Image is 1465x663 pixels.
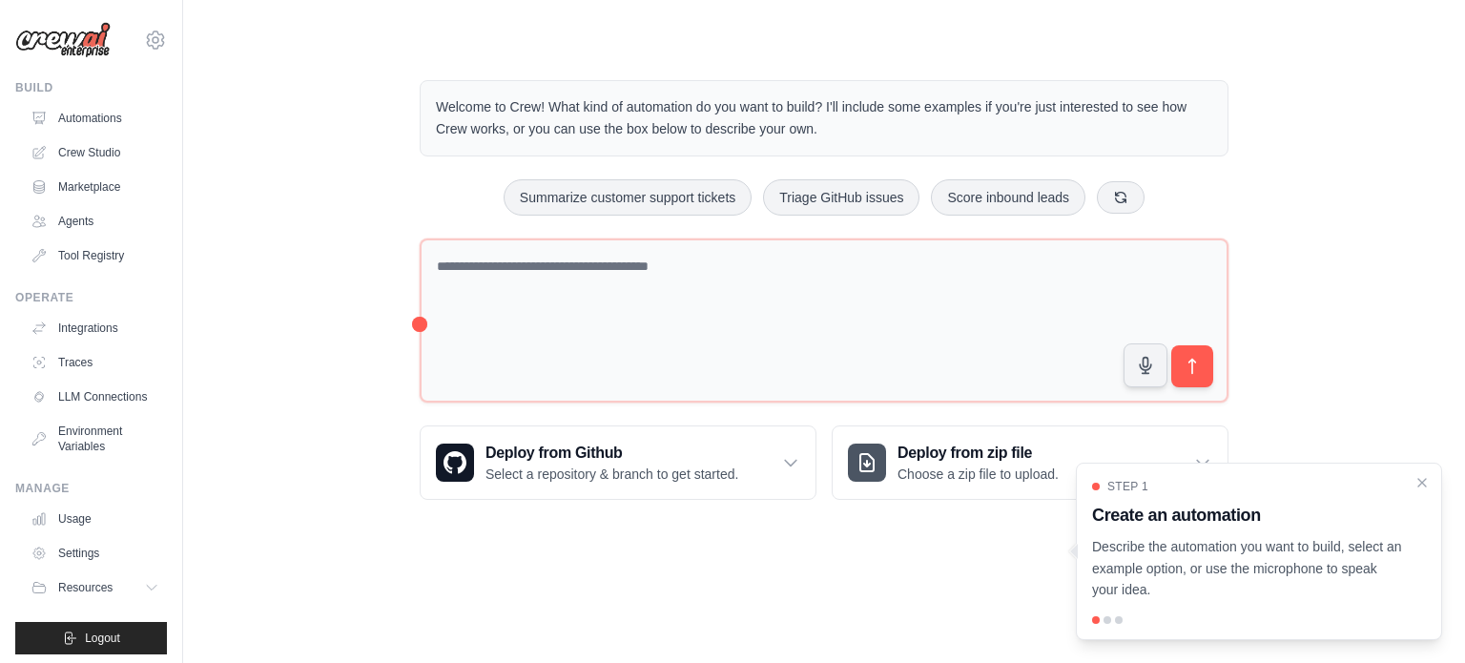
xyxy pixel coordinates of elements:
a: Traces [23,347,167,378]
a: Integrations [23,313,167,343]
h3: Deploy from Github [485,442,738,465]
button: Resources [23,572,167,603]
a: Tool Registry [23,240,167,271]
span: Step 1 [1107,479,1148,494]
a: Automations [23,103,167,134]
button: Summarize customer support tickets [504,179,752,216]
a: LLM Connections [23,382,167,412]
span: Logout [85,631,120,646]
div: Build [15,80,167,95]
img: Logo [15,22,111,58]
h3: Deploy from zip file [898,442,1059,465]
div: Manage [15,481,167,496]
p: Welcome to Crew! What kind of automation do you want to build? I'll include some examples if you'... [436,96,1212,140]
a: Settings [23,538,167,569]
a: Usage [23,504,167,534]
p: Choose a zip file to upload. [898,465,1059,484]
a: Environment Variables [23,416,167,462]
button: Logout [15,622,167,654]
h3: Create an automation [1092,502,1403,528]
a: Agents [23,206,167,237]
button: Triage GitHub issues [763,179,919,216]
a: Marketplace [23,172,167,202]
p: Select a repository & branch to get started. [485,465,738,484]
a: Crew Studio [23,137,167,168]
button: Close walkthrough [1414,475,1430,490]
button: Score inbound leads [931,179,1085,216]
p: Describe the automation you want to build, select an example option, or use the microphone to spe... [1092,536,1403,601]
div: Operate [15,290,167,305]
span: Resources [58,580,113,595]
